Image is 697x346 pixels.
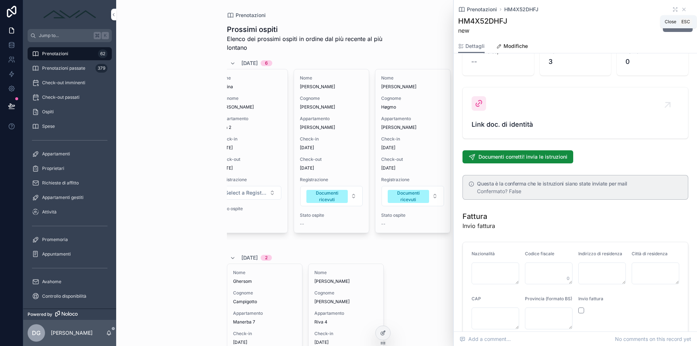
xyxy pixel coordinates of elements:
span: Richieste di affitto [42,180,79,186]
span: Registrazione [300,177,363,183]
span: Dettagli [465,42,485,50]
button: Select Button [300,186,363,206]
span: Documenti corretti! invia le istruzioni [478,153,567,160]
span: Cognome [219,95,282,101]
a: Prenotazioni passate379 [28,62,112,75]
span: Add a comment... [460,335,511,343]
span: Høgmo [381,104,444,110]
span: Esc [680,19,692,25]
span: K [102,33,108,38]
span: -- [381,221,386,227]
a: Richieste di affitto [28,176,112,190]
span: [DATE] [381,165,444,171]
span: Invio fattura [462,221,495,230]
a: Check-out imminenti [28,76,112,89]
a: Nome[PERSON_NAME]CognomeHøgmoAppartamento[PERSON_NAME]Check-in[DATE]Check-out[DATE]RegistrazioneS... [375,69,451,233]
h1: Prossimi ospiti [227,24,403,34]
a: Spese [28,120,112,133]
span: [PERSON_NAME] [300,84,363,90]
button: Select Button [382,186,444,206]
a: Attività [28,205,112,219]
span: Cognome [300,95,363,101]
span: [PERSON_NAME] [300,125,363,130]
span: [DATE] [241,60,258,67]
span: Controllo disponibilità [42,293,86,299]
div: Documenti ricevuti [392,190,425,203]
span: Check-in [233,331,296,337]
p: [PERSON_NAME] [51,329,93,337]
button: Unselect DOCUMENTI_RICEVUTI [306,189,348,203]
span: -- [471,57,477,67]
a: Appartamenti gestiti [28,191,112,204]
span: Powered by [28,312,52,317]
span: Indirizzo di residenza [578,251,622,256]
span: Elenco dei prossimi ospiti in ordine dal più recente al più lontano [227,34,403,52]
span: [DATE] [300,145,363,151]
div: scrollable content [23,42,116,309]
a: Avahome [28,275,112,288]
span: Appartamenti gestiti [42,195,83,200]
span: Stato ospite [300,212,363,218]
span: Riva 2 [219,125,282,130]
span: Check-out imminenti [42,80,85,86]
span: Check-out [219,156,282,162]
a: Controllo disponibilità [28,290,112,303]
span: Cognome [314,290,378,296]
span: Check-out [300,156,363,162]
span: Stato ospite [381,212,444,218]
span: [PERSON_NAME] [219,104,282,110]
span: Attività [42,209,57,215]
span: Confermato? False [477,188,521,194]
a: Promemoria [28,233,112,246]
span: Prenotazioni passate [42,65,85,71]
span: Prenotazioni [42,51,68,57]
span: Check-in [314,331,378,337]
button: Documenti corretti! invia le istruzioni [462,150,573,163]
span: [PERSON_NAME] [381,125,444,130]
span: Nome [300,75,363,81]
a: Powered by [23,309,116,320]
span: Nome [381,75,444,81]
span: Appartamento [300,116,363,122]
button: Jump to...K [28,29,112,42]
span: Select a Registrazione [225,189,266,196]
a: Ospiti [28,105,112,118]
span: Registrazione [381,177,444,183]
button: Select Button [219,186,281,200]
span: Nome [233,270,296,276]
span: [DATE] [233,339,296,345]
span: Appartamento [381,116,444,122]
a: Appartamenti [28,147,112,160]
a: Prenotazioni [458,6,497,13]
a: Prenotazioni [227,12,266,19]
span: Cognome [381,95,444,101]
span: Prenotazioni [467,6,497,13]
a: Proprietari [28,162,112,175]
span: Check-in [381,136,444,142]
span: Codice fiscale [525,251,554,256]
span: Città di residenza [632,251,668,256]
span: Provincia (formato BS) [525,296,572,301]
span: Riva 4 [314,319,378,325]
h5: Questa è la conferma che le istruzioni siano state inviate per mail [477,181,682,186]
span: Link doc. di identità [472,119,679,130]
div: Documenti ricevuti [311,190,343,203]
span: Appartamento [219,116,282,122]
span: Spese [42,123,55,129]
div: 379 [95,64,107,73]
h1: HM4X52DHFJ [458,16,508,26]
span: Jump to... [39,33,91,38]
span: [DATE] [381,145,444,151]
span: new [458,26,508,35]
span: [DATE] [314,339,378,345]
span: [DATE] [241,254,258,261]
div: 62 [98,49,107,58]
span: Cognome [233,290,296,296]
a: Nome[PERSON_NAME]Cognome[PERSON_NAME]Appartamento[PERSON_NAME]Check-in[DATE]Check-out[DATE]Regist... [294,69,369,233]
span: [PERSON_NAME] [314,299,378,305]
a: Dettagli [458,40,485,53]
a: Modifiche [496,40,528,54]
span: Avahome [42,279,61,285]
span: Nazionalità [472,251,495,256]
span: Campigotto [233,299,296,305]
